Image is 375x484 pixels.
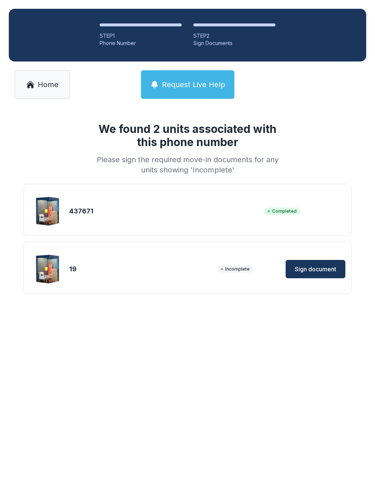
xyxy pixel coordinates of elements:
div: 19 [69,264,214,274]
span: Sign document [295,265,336,273]
div: Please sign the required move-in documents for any units showing 'Incomplete' [94,154,281,175]
span: Home [38,79,59,90]
div: 437671 [69,206,261,216]
div: STEP 1 [100,32,182,40]
span: Request Live Help [162,79,225,90]
div: STEP 2 [193,32,275,40]
span: Completed [264,208,300,215]
span: Incomplete [217,265,253,273]
h1: We found 2 units associated with this phone number [94,122,281,149]
div: Sign Documents [193,40,275,47]
div: Phone Number [100,40,182,47]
